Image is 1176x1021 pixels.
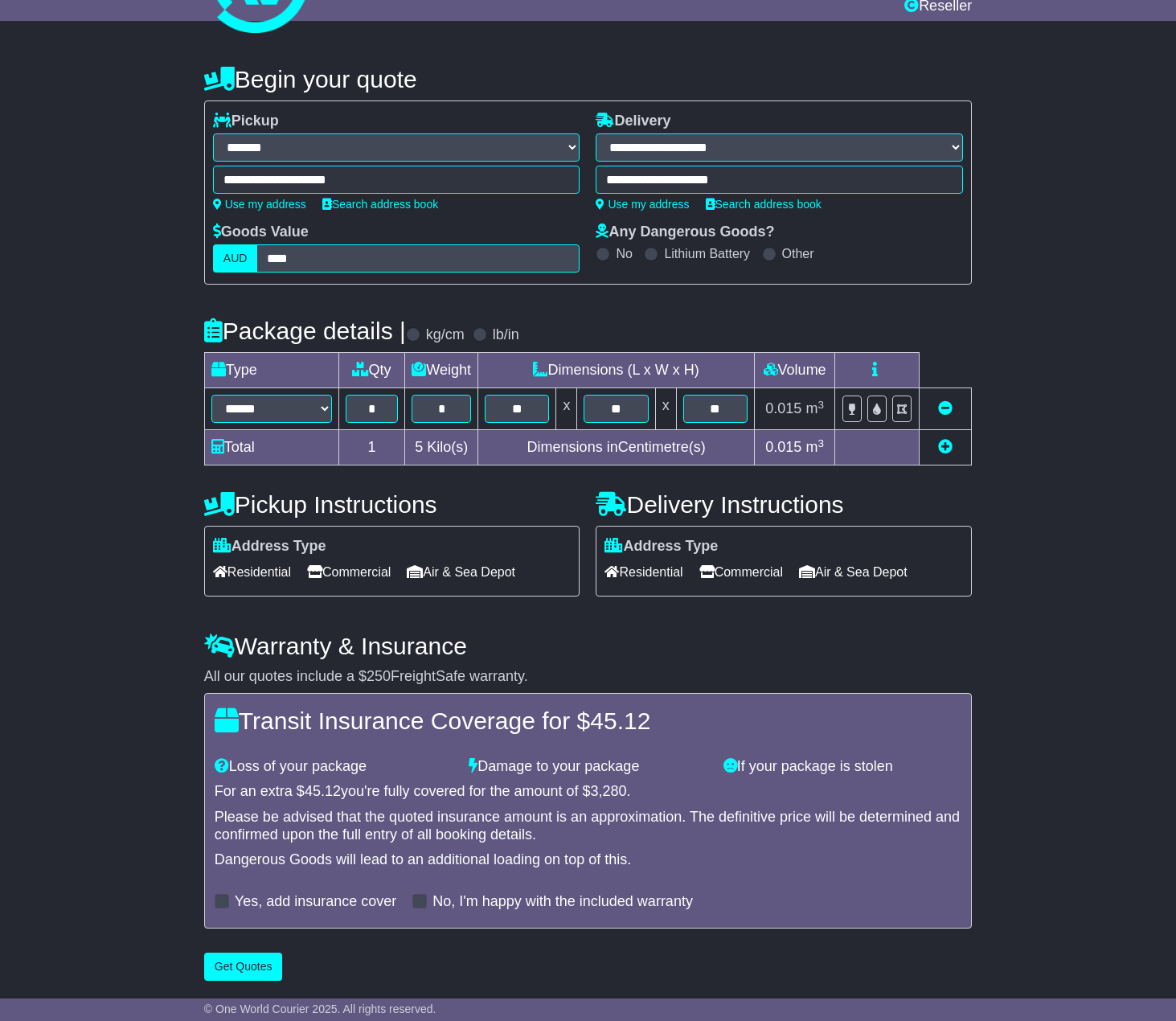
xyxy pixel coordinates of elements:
[322,198,438,211] a: Search address book
[478,353,755,388] td: Dimensions (L x W x H)
[213,538,326,556] label: Address Type
[664,246,750,261] label: Lithium Battery
[938,400,953,416] a: Remove this item
[338,353,404,388] td: Qty
[215,707,961,734] h4: Transit Insurance Coverage for $
[604,538,718,556] label: Address Type
[204,633,972,659] h4: Warranty & Insurance
[493,326,519,344] label: lb/in
[207,758,461,776] div: Loss of your package
[765,439,801,455] span: 0.015
[367,668,391,684] span: 250
[305,783,341,799] span: 45.12
[591,783,627,799] span: 3,280
[590,707,650,734] span: 45.12
[461,758,715,776] div: Damage to your package
[805,400,824,416] span: m
[805,439,824,455] span: m
[407,560,515,584] span: Air & Sea Depot
[715,758,969,776] div: If your package is stolen
[204,491,580,518] h4: Pickup Instructions
[817,399,824,411] sup: 3
[213,198,306,211] a: Use my address
[204,668,972,686] div: All our quotes include a $ FreightSafe warranty.
[204,430,338,465] td: Total
[204,66,972,92] h4: Begin your quote
[755,353,835,388] td: Volume
[616,246,632,261] label: No
[596,491,972,518] h4: Delivery Instructions
[215,783,961,801] div: For an extra $ you're fully covered for the amount of $ .
[782,246,814,261] label: Other
[338,430,404,465] td: 1
[215,809,961,843] div: Please be advised that the quoted insurance amount is an approximation. The definitive price will...
[213,244,258,273] label: AUD
[699,560,783,584] span: Commercial
[215,851,961,869] div: Dangerous Goods will lead to an additional loading on top of this.
[204,318,406,344] h4: Package details |
[213,113,279,130] label: Pickup
[426,326,465,344] label: kg/cm
[799,560,908,584] span: Air & Sea Depot
[307,560,391,584] span: Commercial
[604,560,682,584] span: Residential
[765,400,801,416] span: 0.015
[204,1003,436,1015] span: © One World Courier 2025. All rights reserved.
[204,353,338,388] td: Type
[415,439,423,455] span: 5
[235,893,396,911] label: Yes, add insurance cover
[596,113,670,130] label: Delivery
[817,437,824,449] sup: 3
[655,388,676,430] td: x
[478,430,755,465] td: Dimensions in Centimetre(s)
[596,223,774,241] label: Any Dangerous Goods?
[204,953,283,981] button: Get Quotes
[706,198,822,211] a: Search address book
[405,430,478,465] td: Kilo(s)
[213,560,291,584] span: Residential
[213,223,309,241] label: Goods Value
[938,439,953,455] a: Add new item
[405,353,478,388] td: Weight
[556,388,577,430] td: x
[432,893,693,911] label: No, I'm happy with the included warranty
[596,198,689,211] a: Use my address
